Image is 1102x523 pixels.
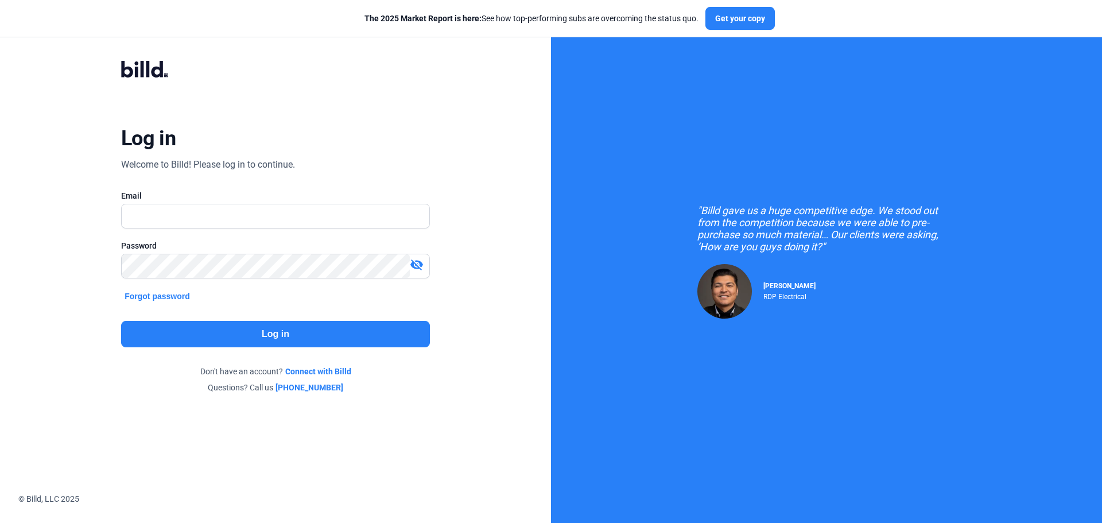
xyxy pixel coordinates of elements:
div: RDP Electrical [763,290,816,301]
div: Questions? Call us [121,382,430,393]
div: See how top-performing subs are overcoming the status quo. [364,13,699,24]
mat-icon: visibility_off [410,258,424,272]
img: Raul Pacheco [697,264,752,319]
div: "Billd gave us a huge competitive edge. We stood out from the competition because we were able to... [697,204,956,253]
div: Password [121,240,430,251]
span: [PERSON_NAME] [763,282,816,290]
a: [PHONE_NUMBER] [275,382,343,393]
div: Welcome to Billd! Please log in to continue. [121,158,295,172]
div: Don't have an account? [121,366,430,377]
span: The 2025 Market Report is here: [364,14,482,23]
a: Connect with Billd [285,366,351,377]
div: Log in [121,126,176,151]
button: Forgot password [121,290,193,303]
div: Email [121,190,430,202]
button: Get your copy [705,7,775,30]
button: Log in [121,321,430,347]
